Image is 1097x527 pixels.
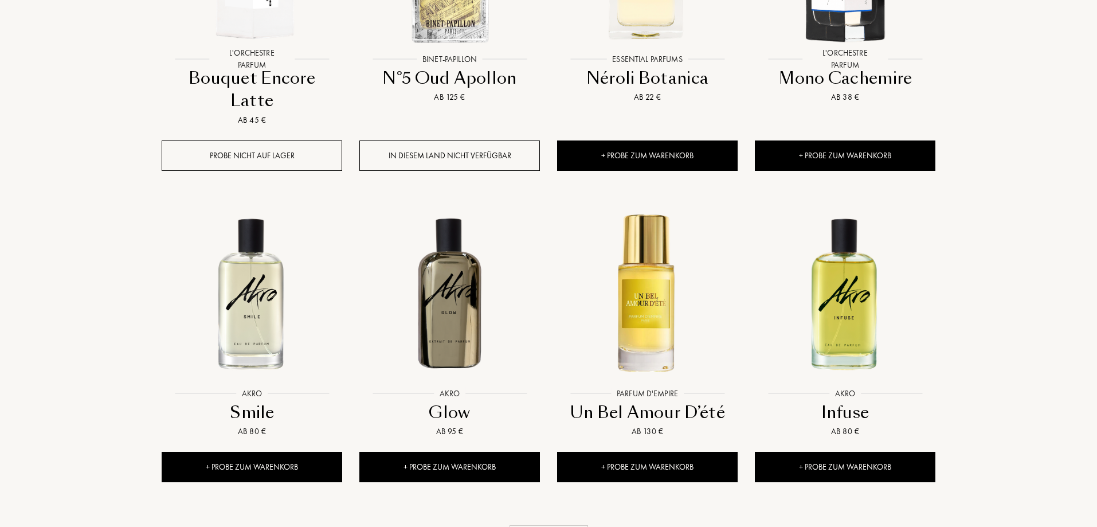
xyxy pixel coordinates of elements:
[162,140,342,171] div: Probe nicht auf Lager
[755,452,935,482] div: + Probe zum Warenkorb
[361,204,539,382] img: Glow Akro
[557,140,738,171] div: + Probe zum Warenkorb
[756,204,934,382] img: Infuse Akro
[364,425,535,438] div: Ab 95 €
[557,452,738,482] div: + Probe zum Warenkorb
[755,191,935,452] a: Infuse AkroAkroInfuseAb 80 €
[359,140,540,171] div: In diesem Land nicht verfügbar
[162,452,342,482] div: + Probe zum Warenkorb
[162,191,342,452] a: Smile AkroAkroSmileAb 80 €
[562,91,733,103] div: Ab 22 €
[759,425,931,438] div: Ab 80 €
[166,114,338,126] div: Ab 45 €
[166,67,338,112] div: Bouquet Encore Latte
[364,91,535,103] div: Ab 125 €
[359,452,540,482] div: + Probe zum Warenkorb
[759,91,931,103] div: Ab 38 €
[163,204,341,382] img: Smile Akro
[562,425,733,438] div: Ab 130 €
[359,191,540,452] a: Glow AkroAkroGlowAb 95 €
[558,204,736,382] img: Un Bel Amour D’été Parfum d'Empire
[755,140,935,171] div: + Probe zum Warenkorb
[557,191,738,452] a: Un Bel Amour D’été Parfum d'EmpireParfum d'EmpireUn Bel Amour D’étéAb 130 €
[166,425,338,438] div: Ab 80 €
